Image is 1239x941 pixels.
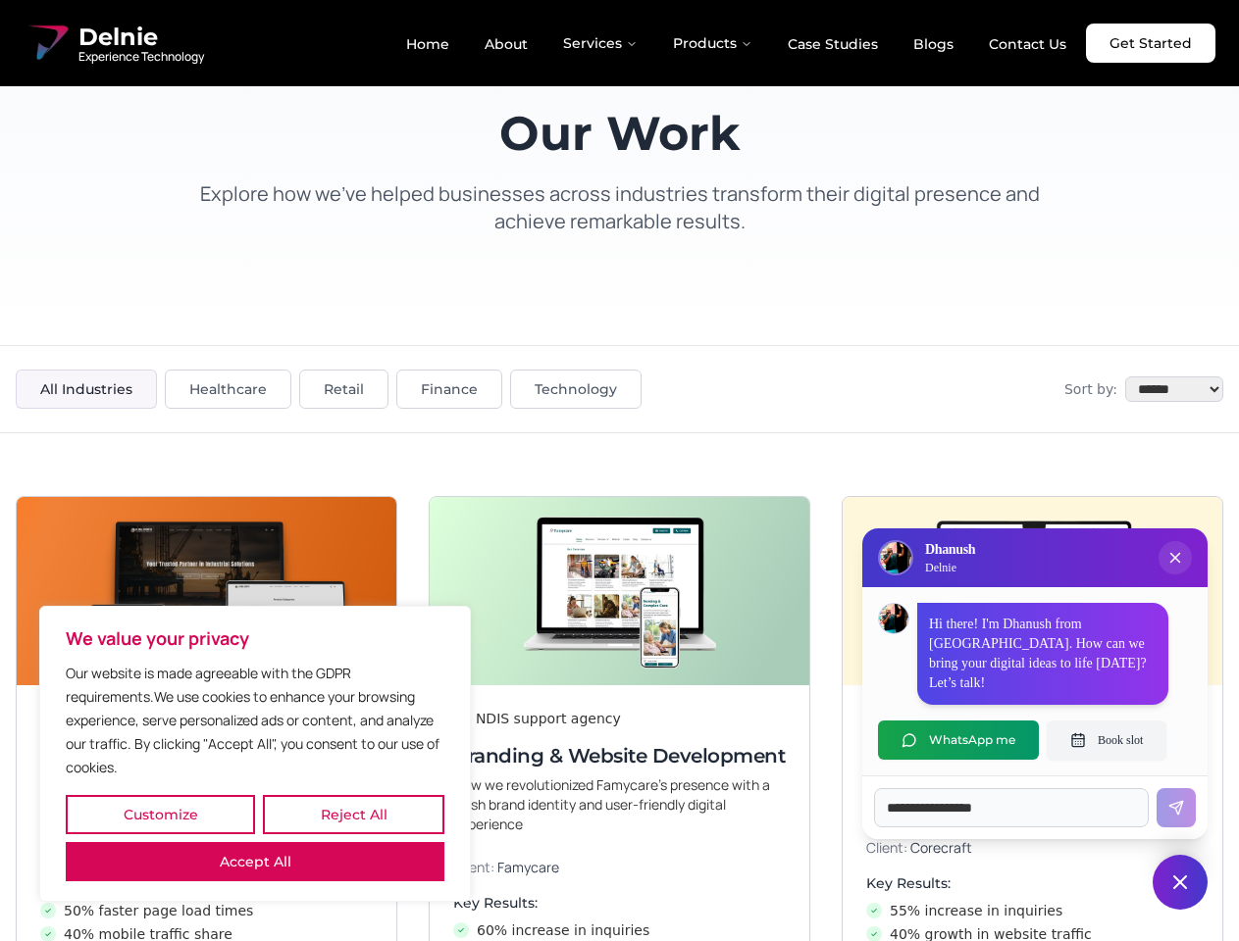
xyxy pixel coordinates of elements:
[181,180,1059,235] p: Explore how we've helped businesses across industries transform their digital presence and achiev...
[1159,541,1192,574] button: Close chat popup
[430,497,809,685] img: Branding & Website Development
[547,24,653,63] button: Services
[299,370,388,409] button: Retail
[66,842,444,881] button: Accept All
[1086,24,1215,63] a: Get Started
[453,709,786,728] div: An NDIS support agency
[866,901,1199,920] li: 55% increase in inquiries
[453,893,786,913] h4: Key Results:
[66,662,444,779] p: Our website is made agreeable with the GDPR requirements.We use cookies to enhance your browsing ...
[17,497,396,685] img: Next-Gen Website Development
[510,370,642,409] button: Technology
[263,795,444,834] button: Reject All
[396,370,502,409] button: Finance
[24,20,71,67] img: Delnie Logo
[78,49,204,65] span: Experience Technology
[772,27,894,61] a: Case Studies
[66,626,444,650] p: We value your privacy
[1047,720,1166,760] button: Book slot
[453,775,786,834] p: How we revolutionized Famycare’s presence with a fresh brand identity and user-friendly digital e...
[390,24,1082,63] nav: Main
[66,795,255,834] button: Customize
[878,720,1039,760] button: WhatsApp me
[925,540,975,560] h3: Dhanush
[24,20,204,67] a: Delnie Logo Full
[879,604,908,633] img: Dhanush
[497,858,559,876] span: Famycare
[925,560,975,575] p: Delnie
[843,497,1222,685] img: Digital & Brand Revamp
[973,27,1082,61] a: Contact Us
[1064,379,1117,399] span: Sort by:
[453,858,786,877] p: Client:
[390,27,465,61] a: Home
[929,615,1157,693] p: Hi there! I'm Dhanush from [GEOGRAPHIC_DATA]. How can we bring your digital ideas to life [DATE]?...
[40,901,373,920] li: 50% faster page load times
[469,27,543,61] a: About
[165,370,291,409] button: Healthcare
[453,742,786,769] h3: Branding & Website Development
[898,27,969,61] a: Blogs
[1153,855,1208,910] button: Close chat
[181,110,1059,157] h1: Our Work
[16,370,157,409] button: All Industries
[657,24,768,63] button: Products
[453,920,786,940] li: 60% increase in inquiries
[880,542,911,573] img: Delnie Logo
[78,22,204,53] span: Delnie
